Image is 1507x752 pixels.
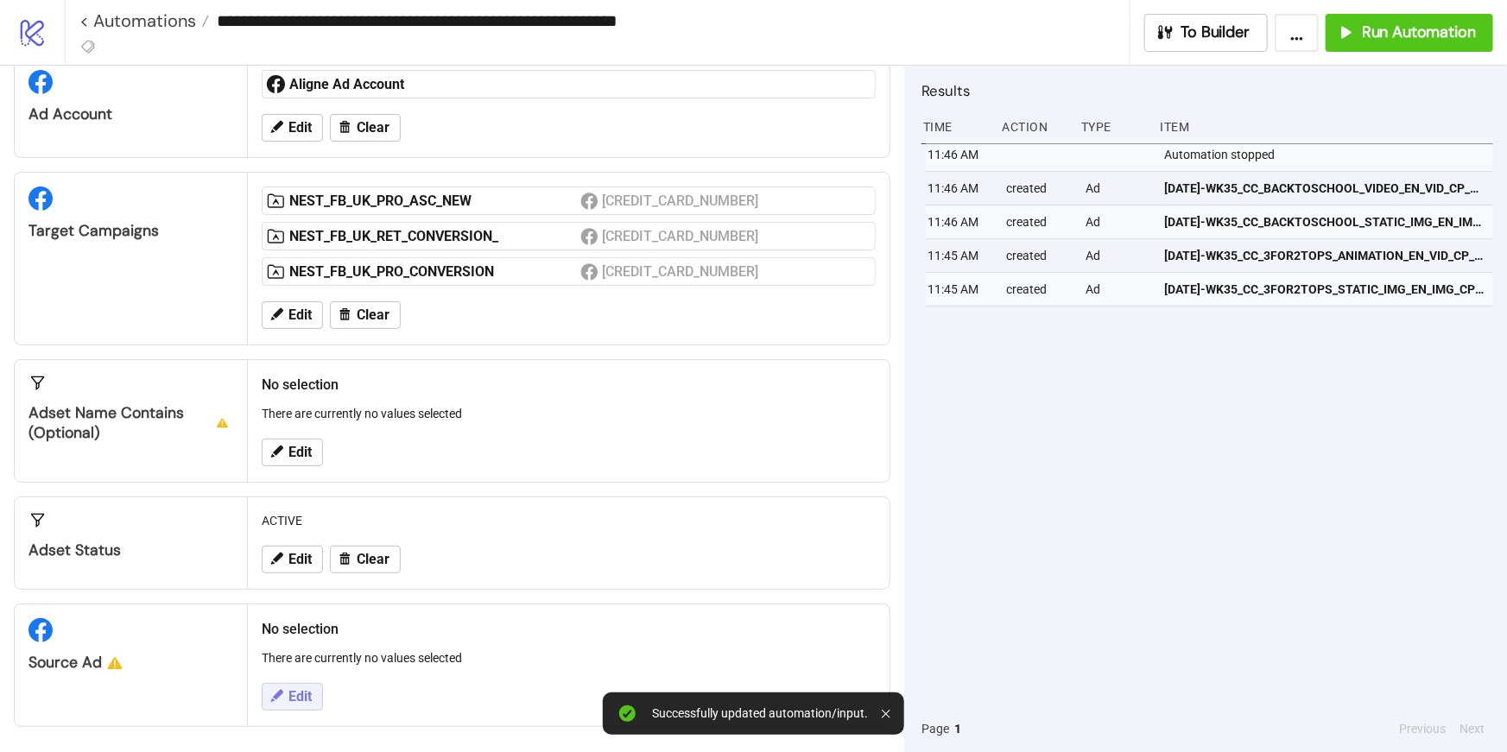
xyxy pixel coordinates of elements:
span: [DATE]-WK35_CC_3FOR2TOPS_ANIMATION_EN_VID_CP_28082025_ALLG_CC_SC24_None_ [1165,246,1486,265]
div: Ad Account [28,104,233,124]
div: Ad [1084,239,1151,272]
div: Ad [1084,273,1151,306]
span: Page [921,719,949,738]
div: Successfully updated automation/input. [652,706,868,721]
div: created [1005,205,1073,238]
p: There are currently no values selected [262,648,876,667]
button: Edit [262,439,323,466]
span: Clear [357,552,389,567]
button: 1 [949,719,966,738]
span: Edit [288,689,312,705]
a: [DATE]-WK35_CC_BACKTOSCHOOL_STATIC_IMG_EN_IMG_CP_28082025_ALLG_CC_SC24_None_ [1165,205,1486,238]
button: Clear [330,546,401,573]
a: [DATE]-WK35_CC_3FOR2TOPS_STATIC_IMG_EN_IMG_CP_28082025_ALLG_CC_SC24_None_ [1165,273,1486,306]
div: 11:46 AM [926,172,993,205]
span: Run Automation [1362,22,1476,42]
button: To Builder [1144,14,1269,52]
button: Edit [262,114,323,142]
div: Aligne Ad Account [289,75,580,94]
button: ... [1275,14,1319,52]
div: Ad [1084,172,1151,205]
span: Clear [357,120,389,136]
h2: Results [921,79,1493,102]
div: Action [1001,111,1068,143]
div: Source Ad [28,653,233,673]
a: [DATE]-WK35_CC_3FOR2TOPS_ANIMATION_EN_VID_CP_28082025_ALLG_CC_SC24_None_ [1165,239,1486,272]
div: Item [1159,111,1494,143]
div: NEST_FB_UK_PRO_ASC_NEW [289,192,580,211]
button: Edit [262,301,323,329]
button: Clear [330,301,401,329]
span: [DATE]-WK35_CC_BACKTOSCHOOL_VIDEO_EN_VID_CP_28082025_ALLG_CC_SC24_None_ [1165,179,1486,198]
p: There are currently no values selected [262,404,876,423]
button: Previous [1394,719,1451,738]
div: 11:45 AM [926,273,993,306]
div: 11:46 AM [926,205,993,238]
span: [DATE]-WK35_CC_3FOR2TOPS_STATIC_IMG_EN_IMG_CP_28082025_ALLG_CC_SC24_None_ [1165,280,1486,299]
div: NEST_FB_UK_PRO_CONVERSION [289,262,580,281]
div: Type [1080,111,1147,143]
div: [CREDIT_CARD_NUMBER] [602,225,761,247]
div: NEST_FB_UK_RET_CONVERSION_ [289,227,580,246]
div: Ad [1084,205,1151,238]
div: [CREDIT_CARD_NUMBER] [602,190,761,212]
div: Adset Status [28,540,233,560]
div: Time [921,111,989,143]
span: [DATE]-WK35_CC_BACKTOSCHOOL_STATIC_IMG_EN_IMG_CP_28082025_ALLG_CC_SC24_None_ [1165,212,1486,231]
div: Target Campaigns [28,221,233,241]
span: Edit [288,445,312,460]
button: Run Automation [1326,14,1493,52]
button: Edit [262,546,323,573]
span: Clear [357,307,389,323]
div: created [1005,273,1073,306]
span: Edit [288,120,312,136]
a: < Automations [79,12,209,29]
a: [DATE]-WK35_CC_BACKTOSCHOOL_VIDEO_EN_VID_CP_28082025_ALLG_CC_SC24_None_ [1165,172,1486,205]
h2: No selection [262,618,876,640]
span: Edit [288,307,312,323]
div: 11:46 AM [926,138,993,171]
button: Next [1454,719,1490,738]
span: Edit [288,552,312,567]
div: 11:45 AM [926,239,993,272]
div: [CREDIT_CARD_NUMBER] [602,261,761,282]
div: ACTIVE [255,504,883,537]
h2: No selection [262,374,876,395]
div: Adset Name contains (optional) [28,403,233,443]
span: To Builder [1181,22,1251,42]
button: Clear [330,114,401,142]
div: created [1005,172,1073,205]
div: created [1005,239,1073,272]
button: Edit [262,683,323,711]
div: Automation stopped [1163,138,1498,171]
